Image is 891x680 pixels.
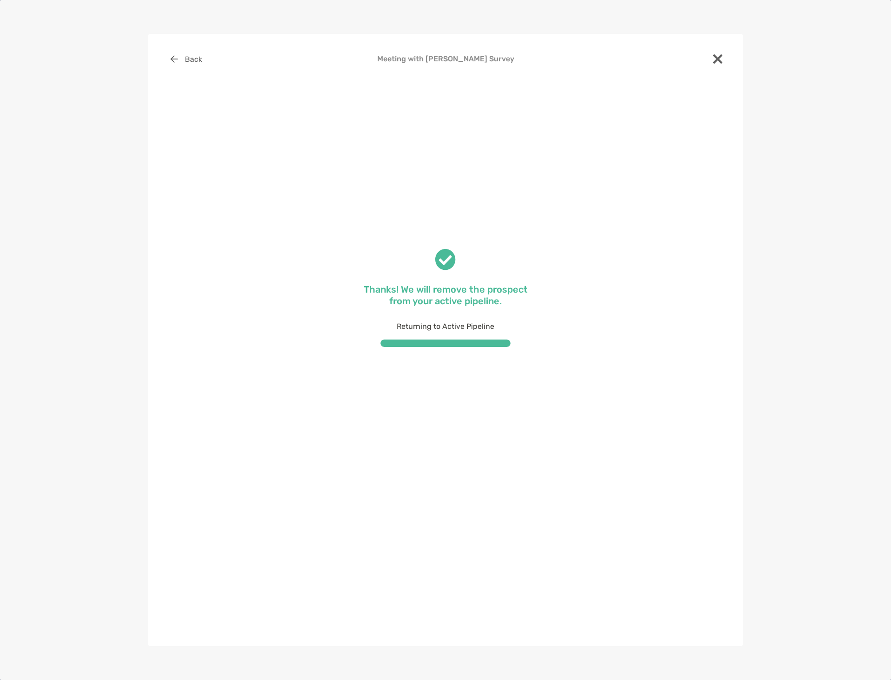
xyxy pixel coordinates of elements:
[170,55,178,63] img: button icon
[713,54,722,64] img: close modal
[435,249,456,270] img: check success
[163,49,209,69] button: Back
[163,54,728,63] h4: Meeting with [PERSON_NAME] Survey
[362,284,529,307] p: Thanks! We will remove the prospect from your active pipeline.
[362,320,529,332] p: Returning to Active Pipeline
